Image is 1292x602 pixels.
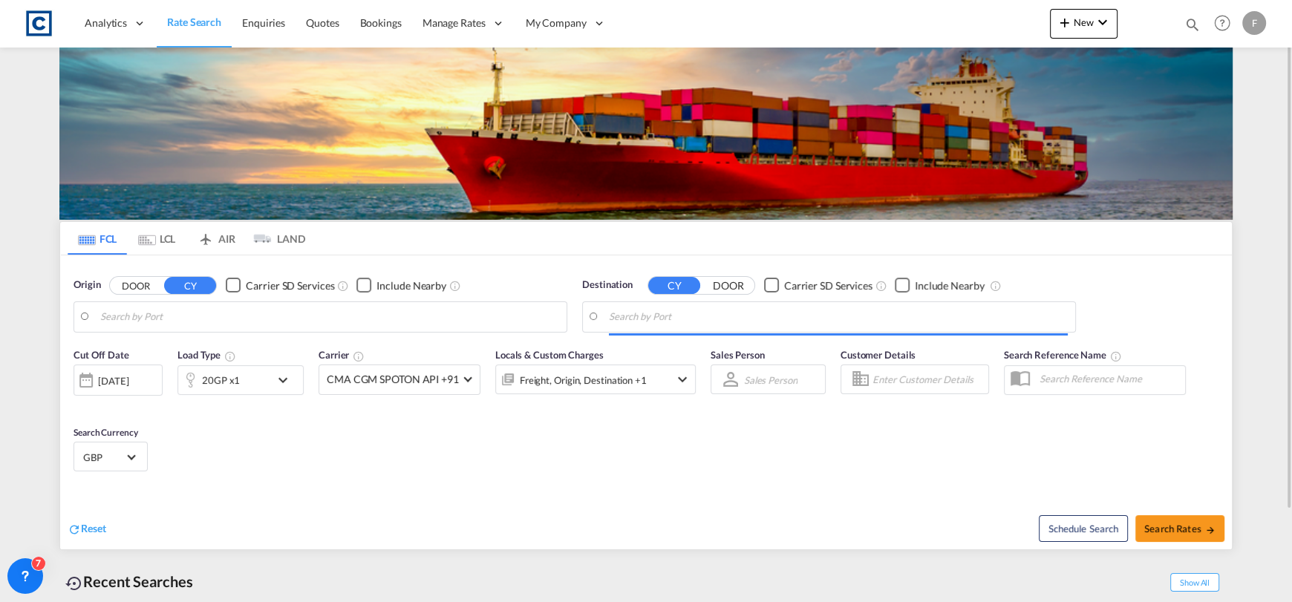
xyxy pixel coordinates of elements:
span: Search Rates [1144,523,1216,534]
span: Customer Details [841,349,916,361]
md-checkbox: Checkbox No Ink [895,278,985,293]
span: CMA CGM SPOTON API +91 [327,372,459,387]
md-icon: icon-chevron-down [673,370,691,388]
md-icon: icon-information-outline [224,350,236,362]
md-checkbox: Checkbox No Ink [356,278,446,293]
span: Origin [74,278,100,292]
div: [DATE] [74,364,163,396]
span: Quotes [306,16,339,29]
div: F [1242,11,1266,35]
button: DOOR [110,277,162,294]
md-icon: icon-airplane [197,230,215,241]
img: LCL+%26+FCL+BACKGROUND.png [59,48,1233,220]
md-icon: Unchecked: Search for CY (Container Yard) services for all selected carriers.Checked : Search for... [875,280,887,292]
div: Carrier SD Services [246,278,334,293]
md-icon: icon-backup-restore [65,575,83,592]
span: Search Reference Name [1004,349,1122,361]
div: Help [1210,10,1242,37]
span: Reset [81,522,106,534]
span: Analytics [85,16,127,30]
div: Freight Origin Destination Factory Stuffingicon-chevron-down [495,364,696,394]
md-select: Select Currency: £ GBPUnited Kingdom Pound [82,446,140,468]
md-tab-item: AIR [186,222,246,255]
span: Locals & Custom Charges [495,349,604,361]
input: Search by Port [609,306,1068,328]
md-icon: The selected Trucker/Carrierwill be displayed in the rate results If the rates are from another f... [353,350,365,362]
button: Note: By default Schedule search will only considerorigin ports, destination ports and cut off da... [1039,515,1128,542]
md-datepicker: Select [74,394,85,414]
button: CY [164,277,216,294]
span: Manage Rates [422,16,486,30]
button: Search Ratesicon-arrow-right [1135,515,1224,542]
input: Search Reference Name [1032,367,1185,390]
span: Cut Off Date [74,349,129,361]
md-icon: icon-refresh [68,523,81,536]
div: 20GP x1 [202,370,240,390]
md-icon: icon-chevron-down [274,371,299,389]
md-icon: icon-plus 400-fg [1056,13,1074,31]
md-checkbox: Checkbox No Ink [764,278,872,293]
input: Enter Customer Details [872,368,984,390]
div: Freight Origin Destination Factory Stuffing [520,370,647,390]
button: icon-plus 400-fgNewicon-chevron-down [1050,9,1118,39]
md-icon: Your search will be saved by the below given name [1110,350,1122,362]
span: Destination [582,278,633,292]
md-tab-item: FCL [68,222,127,255]
span: Carrier [319,349,365,361]
md-icon: icon-chevron-down [1094,13,1112,31]
button: CY [648,277,700,294]
span: Sales Person [711,349,765,361]
div: Recent Searches [59,565,199,598]
md-tab-item: LCL [127,222,186,255]
span: GBP [83,451,125,464]
div: Include Nearby [376,278,446,293]
div: icon-refreshReset [68,521,106,537]
md-icon: Unchecked: Ignores neighbouring ports when fetching rates.Checked : Includes neighbouring ports w... [449,280,461,292]
span: My Company [526,16,587,30]
md-icon: icon-magnify [1184,16,1201,33]
span: Bookings [360,16,402,29]
span: Search Currency [74,427,138,438]
md-pagination-wrapper: Use the left and right arrow keys to navigate between tabs [68,222,305,255]
input: Search by Port [100,306,559,328]
div: Carrier SD Services [784,278,872,293]
div: 20GP x1icon-chevron-down [177,365,304,395]
span: Load Type [177,349,236,361]
span: Rate Search [167,16,221,28]
span: Show All [1170,573,1219,592]
md-icon: Unchecked: Ignores neighbouring ports when fetching rates.Checked : Includes neighbouring ports w... [989,280,1001,292]
div: Include Nearby [915,278,985,293]
md-icon: Unchecked: Search for CY (Container Yard) services for all selected carriers.Checked : Search for... [337,280,349,292]
div: icon-magnify [1184,16,1201,39]
div: Origin DOOR CY Checkbox No InkUnchecked: Search for CY (Container Yard) services for all selected... [60,255,1232,549]
span: Help [1210,10,1235,36]
div: [DATE] [98,374,128,387]
md-checkbox: Checkbox No Ink [226,278,334,293]
md-icon: icon-arrow-right [1205,525,1216,535]
md-tab-item: LAND [246,222,305,255]
md-select: Sales Person [743,369,799,390]
span: Enquiries [242,16,285,29]
img: 1fdb9190129311efbfaf67cbb4249bed.jpeg [22,7,56,40]
button: DOOR [702,277,754,294]
span: New [1056,16,1112,28]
